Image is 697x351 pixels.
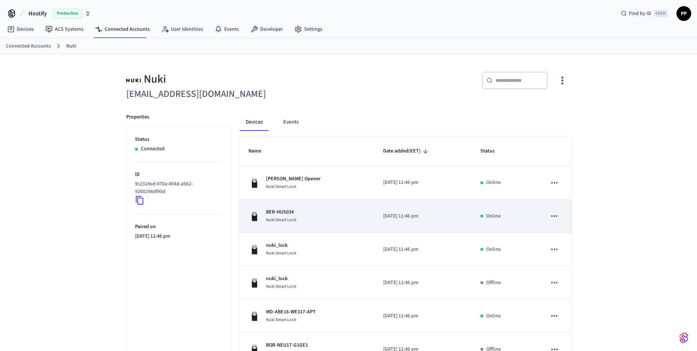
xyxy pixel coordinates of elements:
a: Devices [1,23,40,36]
p: ID [135,171,222,178]
img: Nuki Smart Lock 3.0 Pro Black, Front [248,210,260,222]
p: Online [486,179,501,186]
div: Nuki [126,72,344,87]
p: Online [486,312,501,320]
span: Date added(EET) [383,146,430,157]
p: [DATE] 11:46 pm [383,179,463,186]
p: [PERSON_NAME] Opener [266,175,321,183]
h6: [EMAIL_ADDRESS][DOMAIN_NAME] [126,87,344,102]
span: Production [53,9,82,18]
div: Find by IDCtrl K [615,7,674,20]
a: Connected Accounts [6,42,51,50]
p: Online [486,246,501,253]
p: Online [486,212,501,220]
p: Paired on [135,223,222,231]
a: Settings [289,23,328,36]
p: BER-HUS034 [266,208,296,216]
a: Connected Accounts [89,23,155,36]
span: Nuki Smart Lock [266,317,296,323]
span: Nuki Smart Lock [266,184,296,190]
button: Devices [240,113,269,131]
p: [DATE] 11:46 pm [135,233,222,240]
a: User Identities [155,23,209,36]
img: Nuki Logo, Square [126,72,141,87]
p: [DATE] 11:46 pm [383,312,463,320]
p: [DATE] 11:46 pm [383,279,463,287]
p: 9c2318ed-870a-454d-a5b2-9260298df90d [135,180,219,196]
span: Hostify [29,9,47,18]
a: Events [209,23,245,36]
a: ACS Systems [40,23,89,36]
a: Nuki [66,42,76,50]
p: Offline [486,279,501,287]
img: Nuki Smart Lock 3.0 Pro Black, Front [248,277,260,288]
p: Connected [141,145,165,153]
img: Nuki Smart Lock 3.0 Pro Black, Front [248,310,260,322]
span: Name [248,146,271,157]
img: Nuki Smart Lock 3.0 Pro Black, Front [248,244,260,255]
p: Status [135,136,222,143]
p: [DATE] 11:46 pm [383,246,463,253]
span: Find by ID [629,10,651,17]
p: nuki_lock [266,242,296,249]
img: SeamLogoGradient.69752ec5.svg [679,332,688,344]
span: Nuki Smart Lock [266,283,296,290]
span: Nuki Smart Lock [266,217,296,223]
span: Status [480,146,504,157]
p: Properties [126,113,149,121]
button: PP [677,6,691,21]
p: MD-ABE16-WE317-APT [266,308,316,316]
a: Developer [245,23,289,36]
p: BOR-NEU17-G1GE1 [266,341,308,349]
img: Nuki Smart Lock 3.0 Pro Black, Front [248,177,260,189]
button: Events [277,113,304,131]
p: nuki_lock [266,275,296,283]
p: [DATE] 11:46 pm [383,212,463,220]
span: PP [677,7,690,20]
span: Nuki Smart Lock [266,250,296,256]
div: connected account tabs [240,113,571,131]
span: Ctrl K [653,10,668,17]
